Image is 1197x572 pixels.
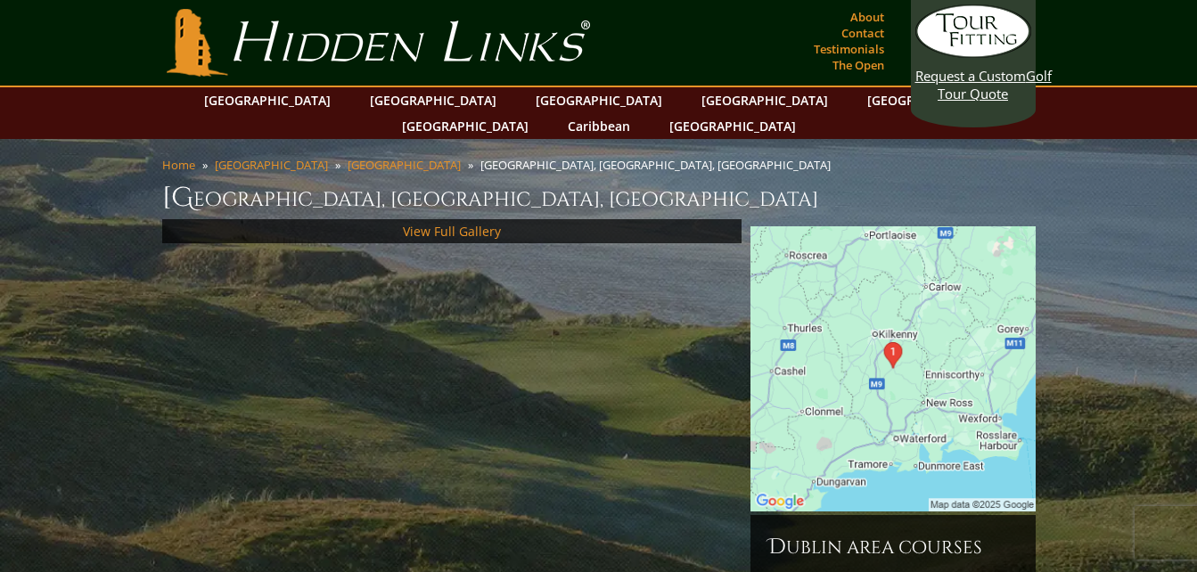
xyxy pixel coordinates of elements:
[915,4,1031,102] a: Request a CustomGolf Tour Quote
[361,87,505,113] a: [GEOGRAPHIC_DATA]
[162,157,195,173] a: Home
[215,157,328,173] a: [GEOGRAPHIC_DATA]
[162,180,1036,216] h1: [GEOGRAPHIC_DATA], [GEOGRAPHIC_DATA], [GEOGRAPHIC_DATA]
[809,37,889,61] a: Testimonials
[693,87,837,113] a: [GEOGRAPHIC_DATA]
[846,4,889,29] a: About
[837,20,889,45] a: Contact
[768,533,1018,561] h6: Dublin Area Courses
[750,226,1036,511] img: Google Map of Thomastown, Kilkenny, Ireland
[480,157,838,173] li: [GEOGRAPHIC_DATA], [GEOGRAPHIC_DATA], [GEOGRAPHIC_DATA]
[527,87,671,113] a: [GEOGRAPHIC_DATA]
[195,87,340,113] a: [GEOGRAPHIC_DATA]
[393,113,537,139] a: [GEOGRAPHIC_DATA]
[858,87,1003,113] a: [GEOGRAPHIC_DATA]
[559,113,639,139] a: Caribbean
[915,67,1026,85] span: Request a Custom
[660,113,805,139] a: [GEOGRAPHIC_DATA]
[348,157,461,173] a: [GEOGRAPHIC_DATA]
[828,53,889,78] a: The Open
[403,223,501,240] a: View Full Gallery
